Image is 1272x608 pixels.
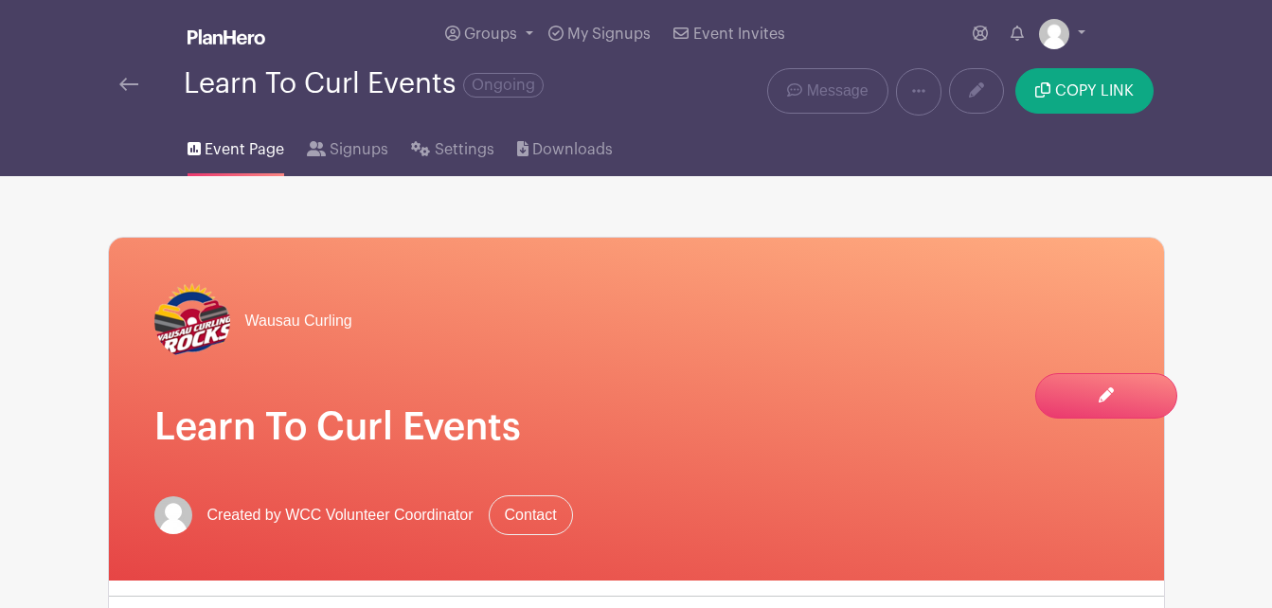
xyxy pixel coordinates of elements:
span: Message [807,80,869,102]
span: Ongoing [463,73,544,98]
span: Event Page [205,138,284,161]
span: Groups [464,27,517,42]
a: Event Page [188,116,284,176]
span: Wausau Curling [245,310,352,332]
a: Message [767,68,887,114]
img: back-arrow-29a5d9b10d5bd6ae65dc969a981735edf675c4d7a1fe02e03b50dbd4ba3cdb55.svg [119,78,138,91]
a: Settings [411,116,493,176]
span: Downloads [532,138,613,161]
a: Downloads [517,116,613,176]
h1: Learn To Curl Events [154,404,1119,450]
button: COPY LINK [1015,68,1153,114]
span: Settings [435,138,494,161]
img: default-ce2991bfa6775e67f084385cd625a349d9dcbb7a52a09fb2fda1e96e2d18dcdb.png [1039,19,1069,49]
span: Signups [330,138,388,161]
a: Contact [489,495,573,535]
span: My Signups [567,27,651,42]
a: Signups [307,116,388,176]
div: Learn To Curl Events [184,68,544,99]
img: logo-1.png [154,283,230,359]
img: default-ce2991bfa6775e67f084385cd625a349d9dcbb7a52a09fb2fda1e96e2d18dcdb.png [154,496,192,534]
span: Created by WCC Volunteer Coordinator [207,504,474,527]
span: COPY LINK [1055,83,1134,98]
img: logo_white-6c42ec7e38ccf1d336a20a19083b03d10ae64f83f12c07503d8b9e83406b4c7d.svg [188,29,265,45]
span: Event Invites [693,27,785,42]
